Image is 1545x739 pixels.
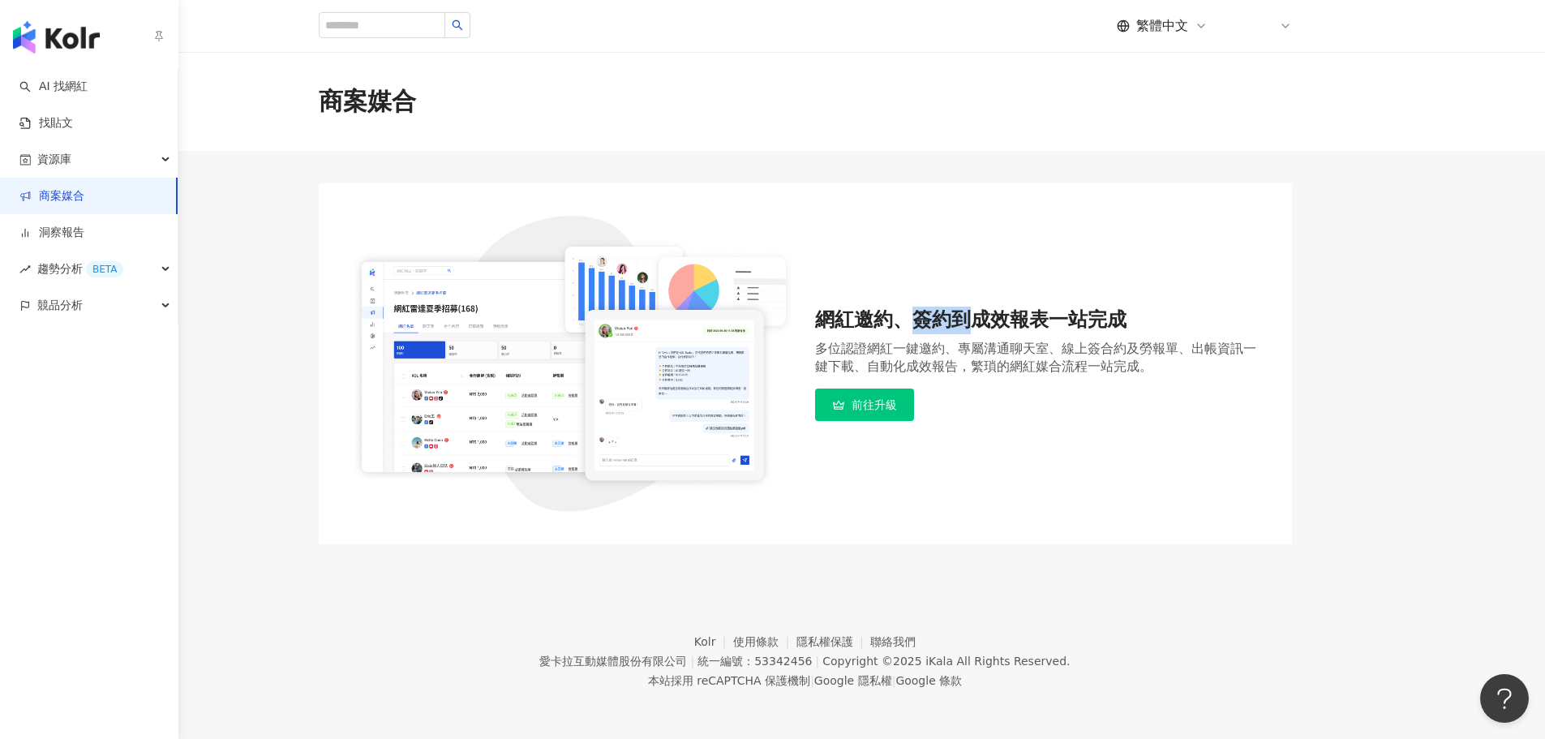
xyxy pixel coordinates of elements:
a: searchAI 找網紅 [19,79,88,95]
span: 競品分析 [37,287,83,324]
div: 網紅邀約、簽約到成效報表一站完成 [815,307,1260,334]
span: 繁體中文 [1136,17,1188,35]
span: 資源庫 [37,141,71,178]
img: 網紅邀約、簽約到成效報表一站完成 [351,216,796,512]
div: 多位認證網紅一鍵邀約、專屬溝通聊天室、線上簽合約及勞報單、出帳資訊一鍵下載、自動化成效報告，繁瑣的網紅媒合流程一站完成。 [815,340,1260,376]
a: iKala [925,655,953,668]
span: rise [19,264,31,275]
a: Google 隱私權 [814,674,892,687]
span: 前往升級 [852,398,897,411]
span: | [690,655,694,668]
span: | [810,674,814,687]
span: 趨勢分析 [37,251,123,287]
a: 商案媒合 [19,188,84,204]
span: search [452,19,463,31]
span: | [892,674,896,687]
div: 統一編號：53342456 [697,655,812,668]
iframe: Help Scout Beacon - Open [1480,674,1529,723]
a: 聯絡我們 [870,635,916,648]
a: 前往升級 [815,389,914,421]
div: 愛卡拉互動媒體股份有限公司 [539,655,687,668]
div: Copyright © 2025 All Rights Reserved. [822,655,1070,668]
span: J [1254,17,1257,35]
div: BETA [86,261,123,277]
a: 隱私權保護 [796,635,871,648]
a: Google 條款 [895,674,962,687]
a: Kolr [694,635,733,648]
div: 商案媒合 [319,84,416,118]
a: 找貼文 [19,115,73,131]
img: logo [13,21,100,54]
span: 本站採用 reCAPTCHA 保護機制 [648,671,962,690]
a: 洞察報告 [19,225,84,241]
span: | [815,655,819,668]
a: 使用條款 [733,635,796,648]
